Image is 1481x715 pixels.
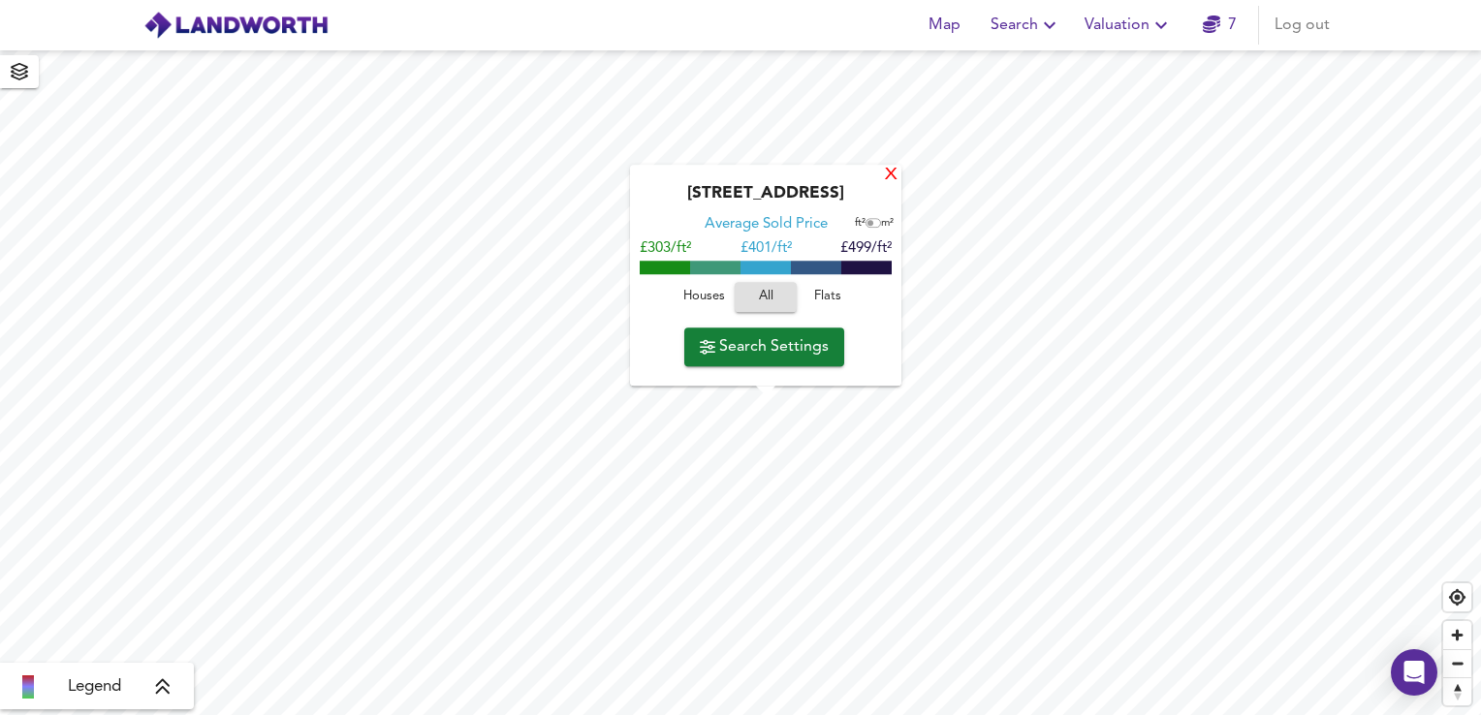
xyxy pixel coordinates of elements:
span: All [744,286,787,308]
img: logo [143,11,329,40]
span: £499/ft² [840,241,892,256]
div: Open Intercom Messenger [1391,649,1437,696]
span: Houses [677,286,730,308]
button: Reset bearing to north [1443,677,1471,705]
button: Zoom out [1443,649,1471,677]
span: £ 401/ft² [740,241,792,256]
span: Reset bearing to north [1443,678,1471,705]
button: Houses [673,282,735,312]
button: Log out [1267,6,1338,45]
span: Legend [68,675,121,699]
button: Valuation [1077,6,1181,45]
button: Search [983,6,1069,45]
span: Search [991,12,1061,39]
div: X [883,167,899,185]
button: Flats [797,282,859,312]
span: Log out [1275,12,1330,39]
span: Search Settings [700,333,829,360]
button: Search Settings [684,327,844,366]
span: ft² [855,218,866,229]
button: All [735,282,797,312]
span: Flats [802,286,854,308]
button: Map [913,6,975,45]
div: [STREET_ADDRESS] [640,184,892,215]
span: Zoom out [1443,650,1471,677]
span: Valuation [1085,12,1173,39]
button: Zoom in [1443,621,1471,649]
button: 7 [1188,6,1250,45]
span: £303/ft² [640,241,691,256]
span: Map [921,12,967,39]
button: Find my location [1443,583,1471,611]
div: Average Sold Price [705,215,828,234]
span: m² [881,218,894,229]
a: 7 [1203,12,1237,39]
